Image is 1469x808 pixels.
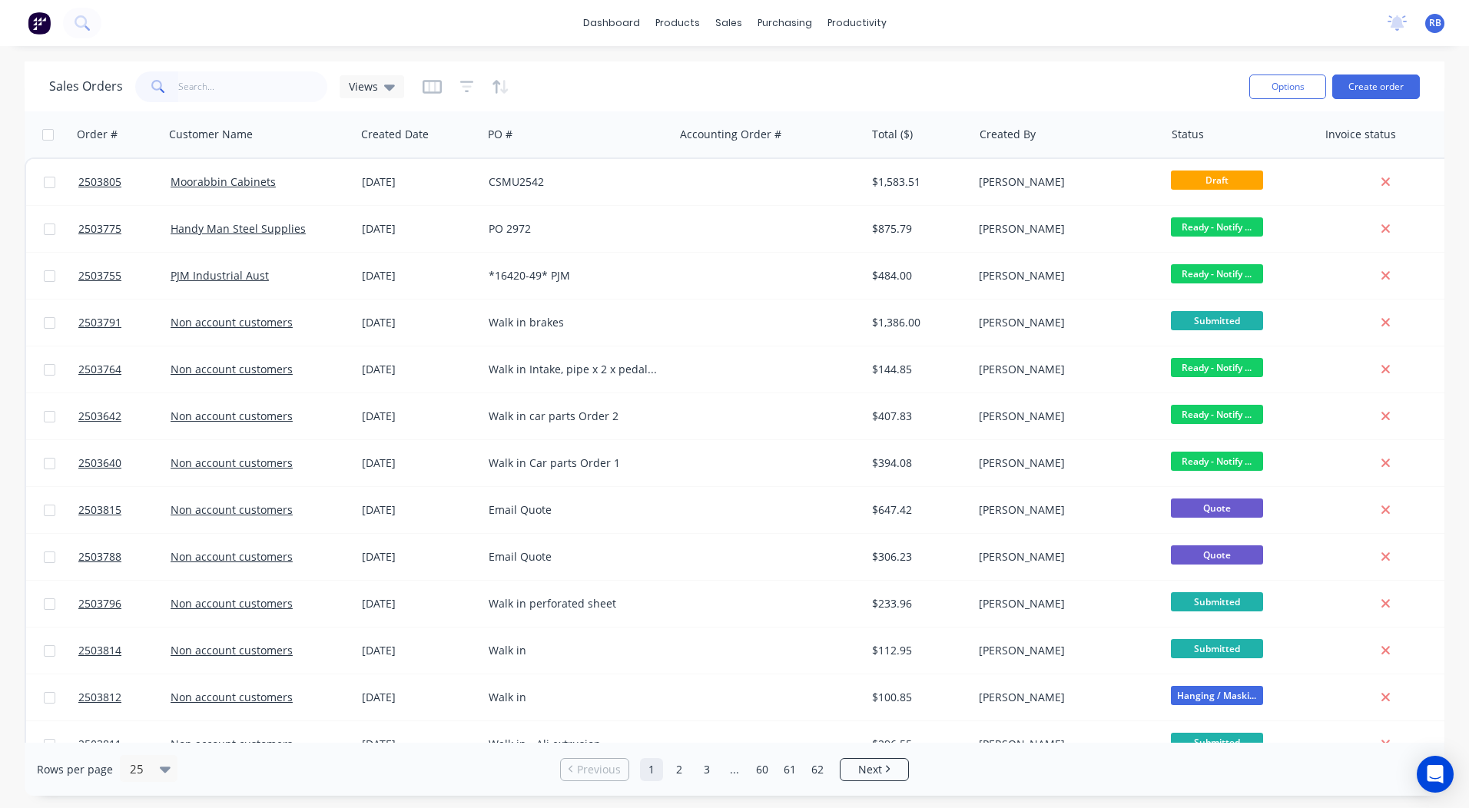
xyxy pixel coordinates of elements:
div: $1,583.51 [872,174,962,190]
a: 2503775 [78,206,171,252]
div: [PERSON_NAME] [979,221,1149,237]
span: RB [1429,16,1441,30]
span: Hanging / Maski... [1171,686,1263,705]
span: Ready - Notify ... [1171,217,1263,237]
span: 2503814 [78,643,121,658]
a: PJM Industrial Aust [171,268,269,283]
div: $296.55 [872,737,962,752]
div: productivity [820,12,894,35]
a: dashboard [575,12,648,35]
span: 2503815 [78,502,121,518]
span: 2503788 [78,549,121,565]
a: 2503811 [78,721,171,767]
div: $647.42 [872,502,962,518]
a: Page 61 [778,758,801,781]
ul: Pagination [554,758,915,781]
span: Submitted [1171,311,1263,330]
span: Ready - Notify ... [1171,452,1263,471]
h1: Sales Orders [49,79,123,94]
a: Non account customers [171,362,293,376]
a: Non account customers [171,455,293,470]
div: [PERSON_NAME] [979,549,1149,565]
div: Total ($) [872,127,913,142]
a: Handy Man Steel Supplies [171,221,306,236]
div: [DATE] [362,596,476,611]
span: Submitted [1171,592,1263,611]
div: PO # [488,127,512,142]
a: Non account customers [171,502,293,517]
a: Previous page [561,762,628,777]
input: Search... [178,71,328,102]
button: Create order [1332,75,1420,99]
div: products [648,12,708,35]
div: [DATE] [362,455,476,471]
div: $144.85 [872,362,962,377]
a: 2503812 [78,674,171,720]
a: 2503640 [78,440,171,486]
span: Submitted [1171,733,1263,752]
a: Next page [841,762,908,777]
span: 2503811 [78,737,121,752]
span: Previous [577,762,621,777]
div: Customer Name [169,127,253,142]
div: [PERSON_NAME] [979,362,1149,377]
span: Ready - Notify ... [1171,405,1263,424]
div: Order # [77,127,118,142]
div: [PERSON_NAME] [979,502,1149,518]
div: Accounting Order # [680,127,781,142]
a: Non account customers [171,409,293,423]
span: Quote [1171,545,1263,565]
div: [DATE] [362,268,476,283]
div: [DATE] [362,221,476,237]
span: Quote [1171,498,1263,518]
a: 2503814 [78,628,171,674]
span: Ready - Notify ... [1171,264,1263,283]
span: 2503796 [78,596,121,611]
div: Walk in perforated sheet [489,596,659,611]
div: [PERSON_NAME] [979,315,1149,330]
div: $233.96 [872,596,962,611]
div: $100.85 [872,690,962,705]
div: $484.00 [872,268,962,283]
div: [DATE] [362,690,476,705]
div: [PERSON_NAME] [979,174,1149,190]
div: Walk in - Ali extrusion [489,737,659,752]
a: Non account customers [171,643,293,657]
a: Non account customers [171,690,293,704]
span: Views [349,78,378,94]
div: Email Quote [489,549,659,565]
span: 2503764 [78,362,121,377]
span: 2503805 [78,174,121,190]
span: Next [858,762,882,777]
div: [PERSON_NAME] [979,690,1149,705]
div: Invoice status [1325,127,1396,142]
div: PO 2972 [489,221,659,237]
div: $407.83 [872,409,962,424]
span: 2503775 [78,221,121,237]
div: $875.79 [872,221,962,237]
div: Walk in car parts Order 2 [489,409,659,424]
div: Status [1172,127,1204,142]
div: [PERSON_NAME] [979,737,1149,752]
div: [PERSON_NAME] [979,268,1149,283]
div: [PERSON_NAME] [979,596,1149,611]
div: [DATE] [362,362,476,377]
a: 2503755 [78,253,171,299]
a: 2503805 [78,159,171,205]
button: Options [1249,75,1326,99]
span: Submitted [1171,639,1263,658]
div: purchasing [750,12,820,35]
div: Created Date [361,127,429,142]
a: Non account customers [171,315,293,329]
div: Walk in Car parts Order 1 [489,455,659,471]
a: 2503764 [78,346,171,392]
div: Created By [980,127,1036,142]
a: Page 60 [751,758,774,781]
div: [DATE] [362,174,476,190]
span: 2503642 [78,409,121,424]
a: 2503642 [78,393,171,439]
a: Page 1 is your current page [640,758,663,781]
div: sales [708,12,750,35]
a: Non account customers [171,549,293,564]
div: [DATE] [362,643,476,658]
